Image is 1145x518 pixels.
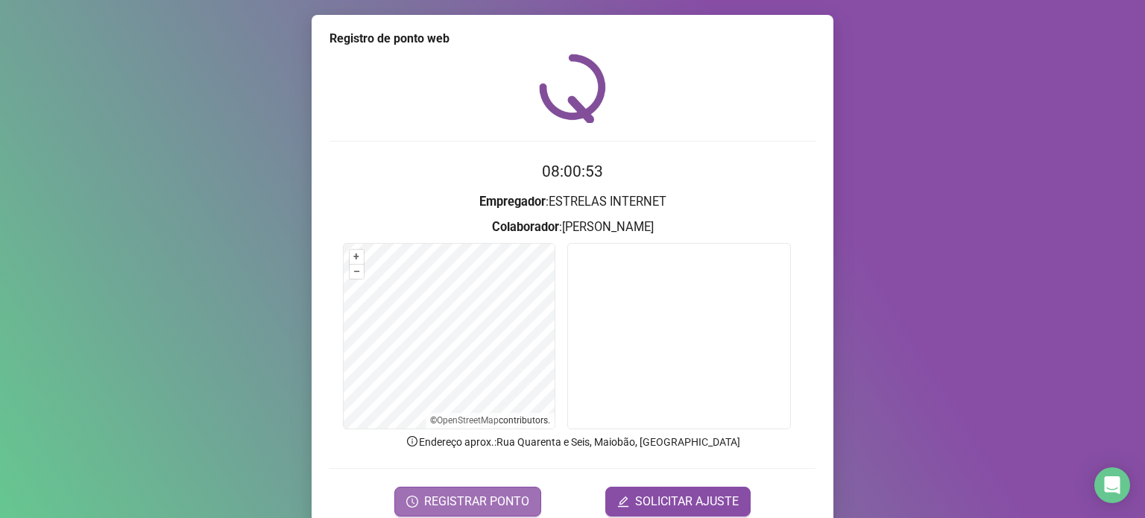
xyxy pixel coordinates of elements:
[350,265,364,279] button: –
[406,435,419,448] span: info-circle
[350,250,364,264] button: +
[617,496,629,508] span: edit
[329,30,816,48] div: Registro de ponto web
[539,54,606,123] img: QRPoint
[406,496,418,508] span: clock-circle
[492,220,559,234] strong: Colaborador
[605,487,751,517] button: editSOLICITAR AJUSTE
[329,434,816,450] p: Endereço aprox. : Rua Quarenta e Seis, Maiobão, [GEOGRAPHIC_DATA]
[329,218,816,237] h3: : [PERSON_NAME]
[635,493,739,511] span: SOLICITAR AJUSTE
[1094,467,1130,503] div: Open Intercom Messenger
[329,192,816,212] h3: : ESTRELAS INTERNET
[437,415,499,426] a: OpenStreetMap
[479,195,546,209] strong: Empregador
[430,415,550,426] li: © contributors.
[394,487,541,517] button: REGISTRAR PONTO
[424,493,529,511] span: REGISTRAR PONTO
[542,162,603,180] time: 08:00:53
